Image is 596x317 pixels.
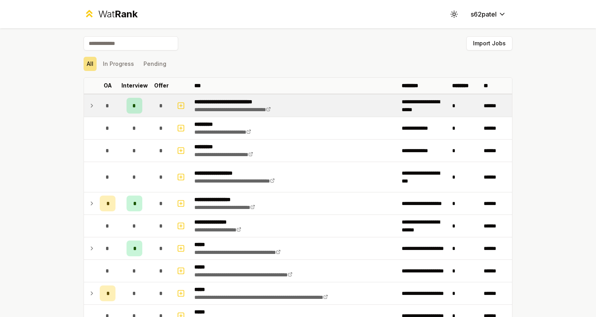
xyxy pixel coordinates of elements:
button: All [84,57,97,71]
button: Pending [140,57,169,71]
span: s62patel [471,9,497,19]
div: Wat [98,8,138,21]
span: Rank [115,8,138,20]
button: Import Jobs [466,36,512,50]
p: OA [104,82,112,90]
button: s62patel [464,7,512,21]
p: Interview [121,82,148,90]
button: In Progress [100,57,137,71]
p: Offer [154,82,169,90]
a: WatRank [84,8,138,21]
